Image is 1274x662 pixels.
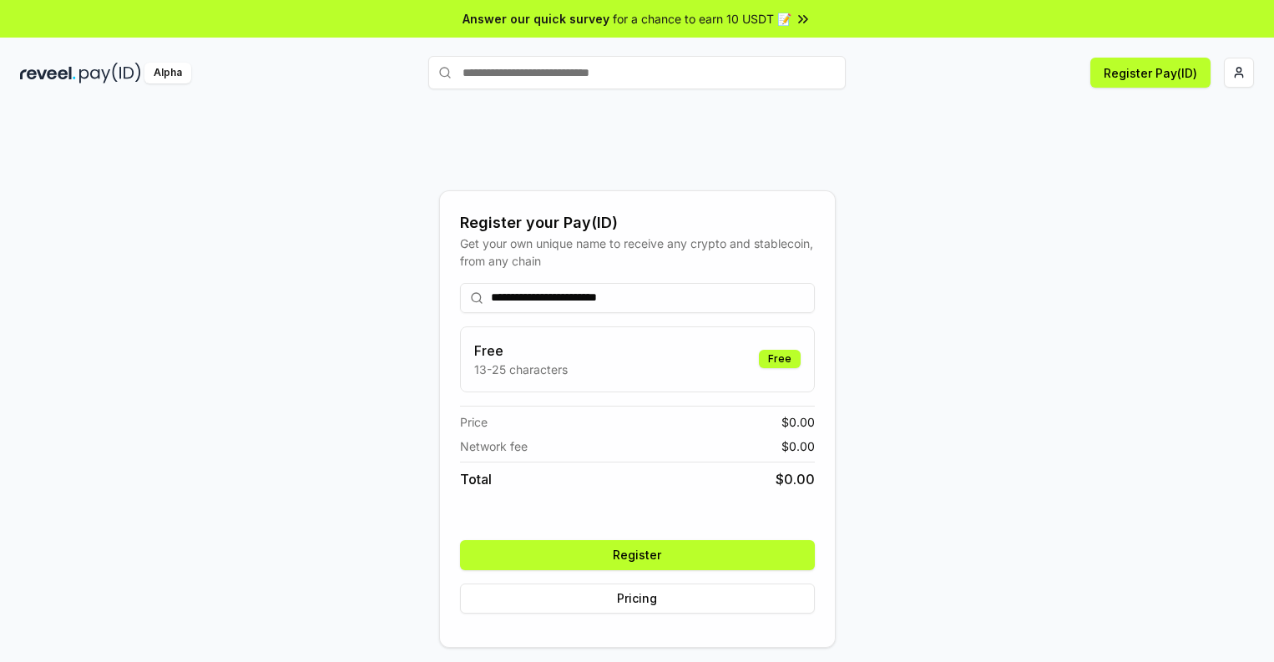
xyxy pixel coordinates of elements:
[460,540,815,570] button: Register
[460,469,492,489] span: Total
[776,469,815,489] span: $ 0.00
[613,10,791,28] span: for a chance to earn 10 USDT 📝
[781,413,815,431] span: $ 0.00
[1090,58,1211,88] button: Register Pay(ID)
[460,211,815,235] div: Register your Pay(ID)
[460,437,528,455] span: Network fee
[781,437,815,455] span: $ 0.00
[20,63,76,83] img: reveel_dark
[79,63,141,83] img: pay_id
[463,10,609,28] span: Answer our quick survey
[460,584,815,614] button: Pricing
[474,341,568,361] h3: Free
[759,350,801,368] div: Free
[460,413,488,431] span: Price
[144,63,191,83] div: Alpha
[474,361,568,378] p: 13-25 characters
[460,235,815,270] div: Get your own unique name to receive any crypto and stablecoin, from any chain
